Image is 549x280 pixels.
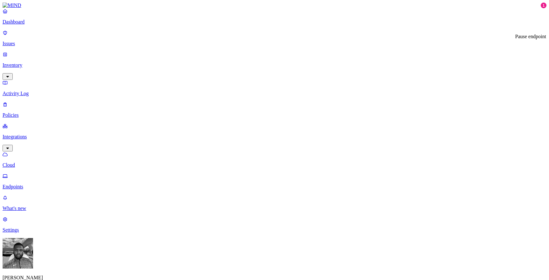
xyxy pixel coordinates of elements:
[515,34,546,39] div: Pause endpoint
[3,238,33,269] img: Cameron White
[3,41,546,46] p: Issues
[3,216,546,233] a: Settings
[3,123,546,150] a: Integrations
[3,173,546,190] a: Endpoints
[3,151,546,168] a: Cloud
[3,62,546,68] p: Inventory
[3,227,546,233] p: Settings
[3,52,546,79] a: Inventory
[3,112,546,118] p: Policies
[3,80,546,96] a: Activity Log
[3,8,546,25] a: Dashboard
[3,3,21,8] img: MIND
[3,91,546,96] p: Activity Log
[3,162,546,168] p: Cloud
[3,195,546,211] a: What's new
[3,30,546,46] a: Issues
[541,3,546,8] div: 1
[3,184,546,190] p: Endpoints
[3,101,546,118] a: Policies
[3,134,546,140] p: Integrations
[3,3,546,8] a: MIND
[3,206,546,211] p: What's new
[3,19,546,25] p: Dashboard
